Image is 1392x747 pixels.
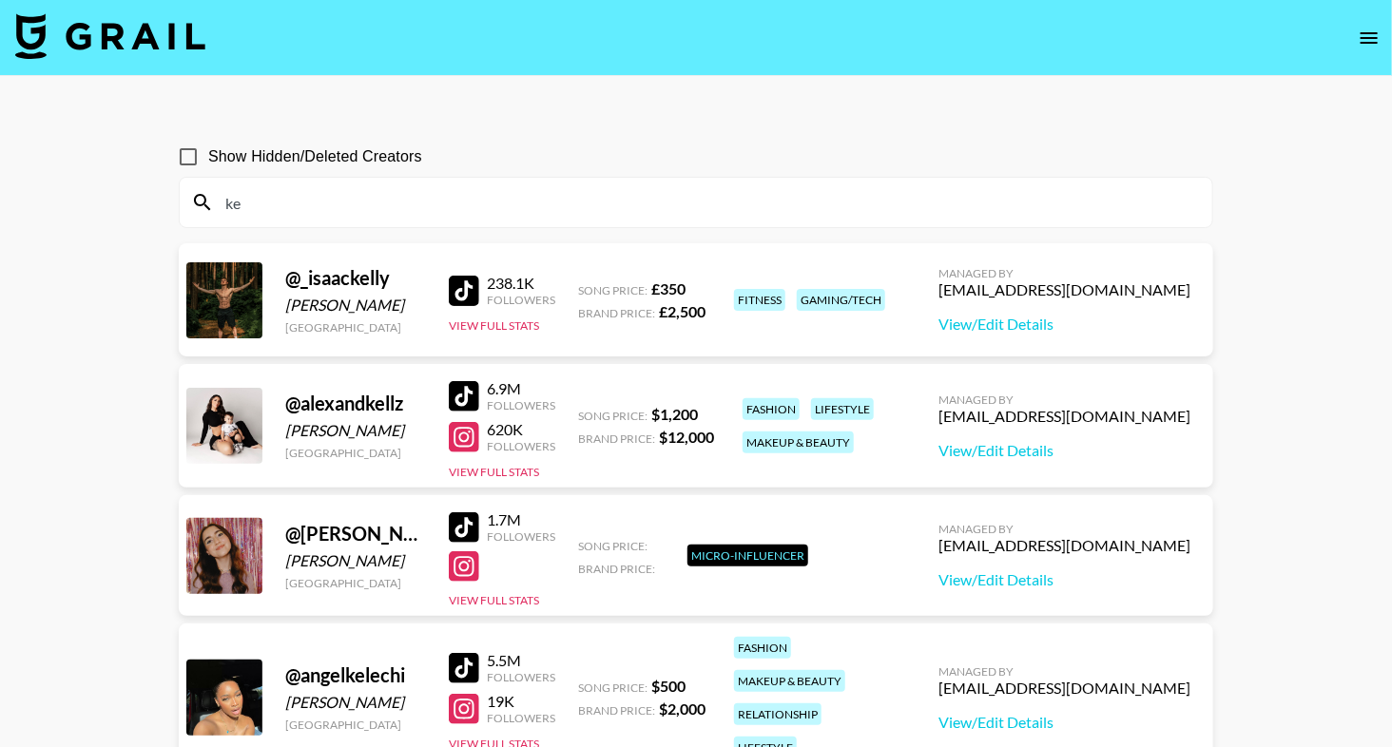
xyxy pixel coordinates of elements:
strong: $ 2,000 [659,699,706,718]
span: Song Price: [578,539,648,553]
div: Followers [487,711,555,725]
span: Brand Price: [578,306,655,320]
span: Brand Price: [578,562,655,576]
strong: $ 500 [651,677,686,695]
div: Followers [487,293,555,307]
span: Song Price: [578,409,648,423]
button: View Full Stats [449,593,539,607]
div: relationship [734,703,822,725]
div: fashion [743,398,800,420]
div: Managed By [938,664,1190,679]
div: Followers [487,670,555,684]
div: Micro-Influencer [687,545,808,566]
strong: $ 1,200 [651,405,698,423]
div: @ [PERSON_NAME] [285,522,426,546]
div: Managed By [938,522,1190,536]
div: 238.1K [487,274,555,293]
div: [GEOGRAPHIC_DATA] [285,446,426,460]
strong: $ 12,000 [659,428,714,446]
button: open drawer [1350,19,1388,57]
div: @ _isaackelly [285,266,426,290]
div: makeup & beauty [734,670,845,692]
div: lifestyle [811,398,874,420]
button: View Full Stats [449,465,539,479]
div: [PERSON_NAME] [285,693,426,712]
button: View Full Stats [449,318,539,333]
div: 6.9M [487,379,555,398]
div: makeup & beauty [743,431,854,453]
div: Followers [487,529,555,544]
div: [PERSON_NAME] [285,296,426,315]
div: gaming/tech [797,289,885,311]
a: View/Edit Details [938,713,1190,732]
a: View/Edit Details [938,570,1190,589]
div: [GEOGRAPHIC_DATA] [285,576,426,590]
div: 620K [487,420,555,439]
img: Grail Talent [15,13,205,59]
div: fashion [734,637,791,659]
span: Brand Price: [578,703,655,718]
div: [EMAIL_ADDRESS][DOMAIN_NAME] [938,280,1190,299]
div: 19K [487,692,555,711]
div: Followers [487,398,555,412]
strong: £ 2,500 [659,302,706,320]
div: fitness [734,289,785,311]
input: Search by User Name [214,187,1201,218]
div: @ angelkelechi [285,663,426,687]
div: 1.7M [487,510,555,529]
a: View/Edit Details [938,315,1190,334]
span: Song Price: [578,680,648,695]
div: [EMAIL_ADDRESS][DOMAIN_NAME] [938,679,1190,698]
div: 5.5M [487,651,555,670]
div: Managed By [938,393,1190,407]
div: [GEOGRAPHIC_DATA] [285,320,426,335]
div: Followers [487,439,555,453]
div: [PERSON_NAME] [285,421,426,440]
span: Song Price: [578,283,648,297]
div: [EMAIL_ADDRESS][DOMAIN_NAME] [938,536,1190,555]
span: Show Hidden/Deleted Creators [208,145,422,168]
div: [PERSON_NAME] [285,551,426,570]
div: Managed By [938,266,1190,280]
div: @ alexandkellz [285,392,426,415]
strong: £ 350 [651,279,686,297]
div: [EMAIL_ADDRESS][DOMAIN_NAME] [938,407,1190,426]
div: [GEOGRAPHIC_DATA] [285,718,426,732]
span: Brand Price: [578,431,655,446]
a: View/Edit Details [938,441,1190,460]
